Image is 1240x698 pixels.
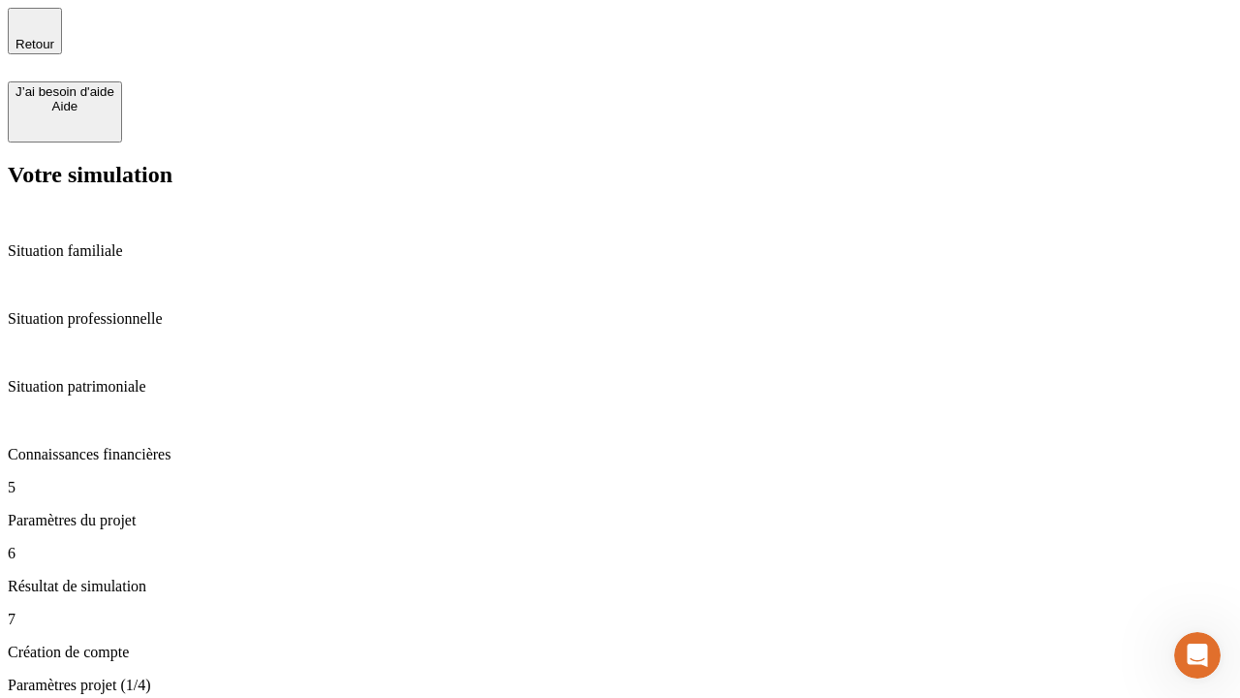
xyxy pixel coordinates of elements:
p: 5 [8,479,1232,496]
p: Paramètres projet (1/4) [8,677,1232,694]
h2: Votre simulation [8,162,1232,188]
p: Résultat de simulation [8,578,1232,595]
p: 6 [8,545,1232,562]
p: Connaissances financières [8,446,1232,463]
p: Paramètres du projet [8,512,1232,529]
p: Situation familiale [8,242,1232,260]
span: Retour [15,37,54,51]
p: Création de compte [8,644,1232,661]
p: 7 [8,611,1232,628]
div: J’ai besoin d'aide [15,84,114,99]
p: Situation patrimoniale [8,378,1232,396]
iframe: Intercom live chat [1174,632,1221,679]
p: Situation professionnelle [8,310,1232,328]
div: Aide [15,99,114,113]
button: J’ai besoin d'aideAide [8,81,122,143]
button: Retour [8,8,62,54]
